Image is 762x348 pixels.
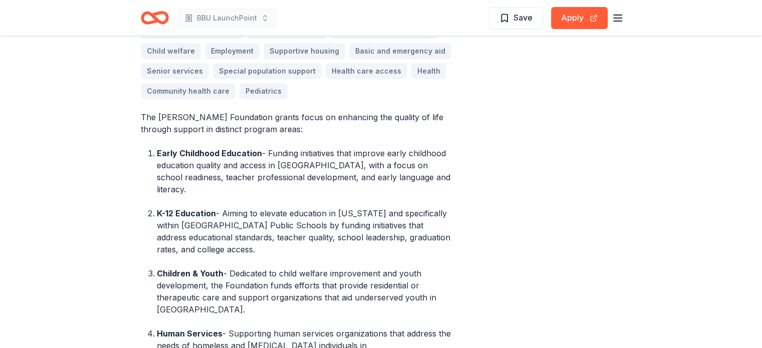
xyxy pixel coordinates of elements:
[157,208,216,218] strong: K-12 Education
[157,147,453,195] p: - Funding initiatives that improve early childhood education quality and access in [GEOGRAPHIC_DA...
[157,328,222,338] strong: Human Services
[141,6,169,30] a: Home
[157,148,262,158] strong: Early Childhood Education
[197,12,257,24] span: BBU LaunchPoint
[157,207,453,255] p: - Aiming to elevate education in [US_STATE] and specifically within [GEOGRAPHIC_DATA] Public Scho...
[177,8,277,28] button: BBU LaunchPoint
[551,7,608,29] button: Apply
[157,268,223,278] strong: Children & Youth
[141,111,453,135] p: The [PERSON_NAME] Foundation grants focus on enhancing the quality of life through support in dis...
[489,7,543,29] button: Save
[157,267,453,315] p: - Dedicated to child welfare improvement and youth development, the Foundation funds efforts that...
[514,11,533,24] span: Save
